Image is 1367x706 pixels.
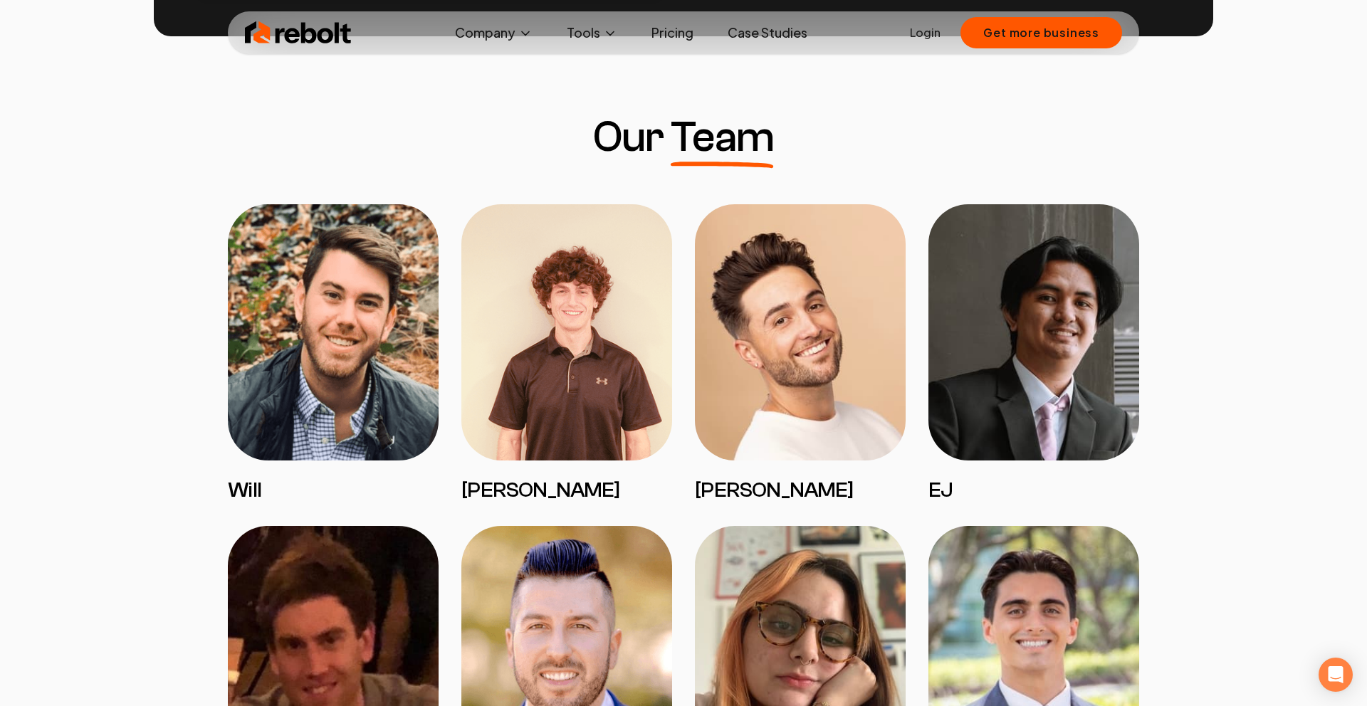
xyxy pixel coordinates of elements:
[910,24,941,41] a: Login
[928,478,1139,503] h3: EJ
[716,19,819,47] a: Case Studies
[245,19,352,47] img: Rebolt Logo
[461,478,672,503] h3: [PERSON_NAME]
[1319,658,1353,692] div: Open Intercom Messenger
[928,204,1139,460] img: EJ
[671,116,774,159] span: Team
[444,19,544,47] button: Company
[555,19,629,47] button: Tools
[461,204,672,460] img: Matthew
[960,17,1122,48] button: Get more business
[228,478,439,503] h3: Will
[593,116,773,159] h3: Our
[640,19,705,47] a: Pricing
[695,204,906,460] img: David
[228,204,439,460] img: Will
[695,478,906,503] h3: [PERSON_NAME]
